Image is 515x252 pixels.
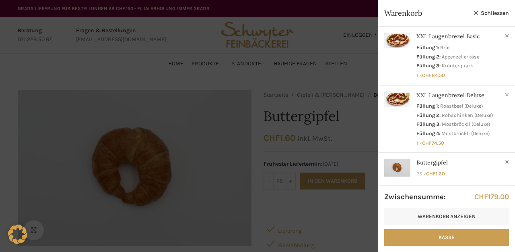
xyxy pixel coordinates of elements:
[503,32,511,40] a: XXL Laugenbrezel Basic aus Warenkorb entfernen
[503,91,511,99] a: XXL Laugenbrezel Deluxe aus Warenkorb entfernen
[378,153,515,182] a: Anzeigen
[378,27,515,81] a: Anzeigen
[384,192,446,202] strong: Zwischensumme:
[473,8,509,18] a: Schliessen
[378,85,515,150] a: Anzeigen
[474,192,509,201] bdi: 179.00
[384,8,469,18] span: Warenkorb
[384,229,509,246] a: Kasse
[384,208,509,225] a: Warenkorb anzeigen
[503,158,511,166] a: Buttergipfel aus Warenkorb entfernen
[474,192,488,201] span: CHF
